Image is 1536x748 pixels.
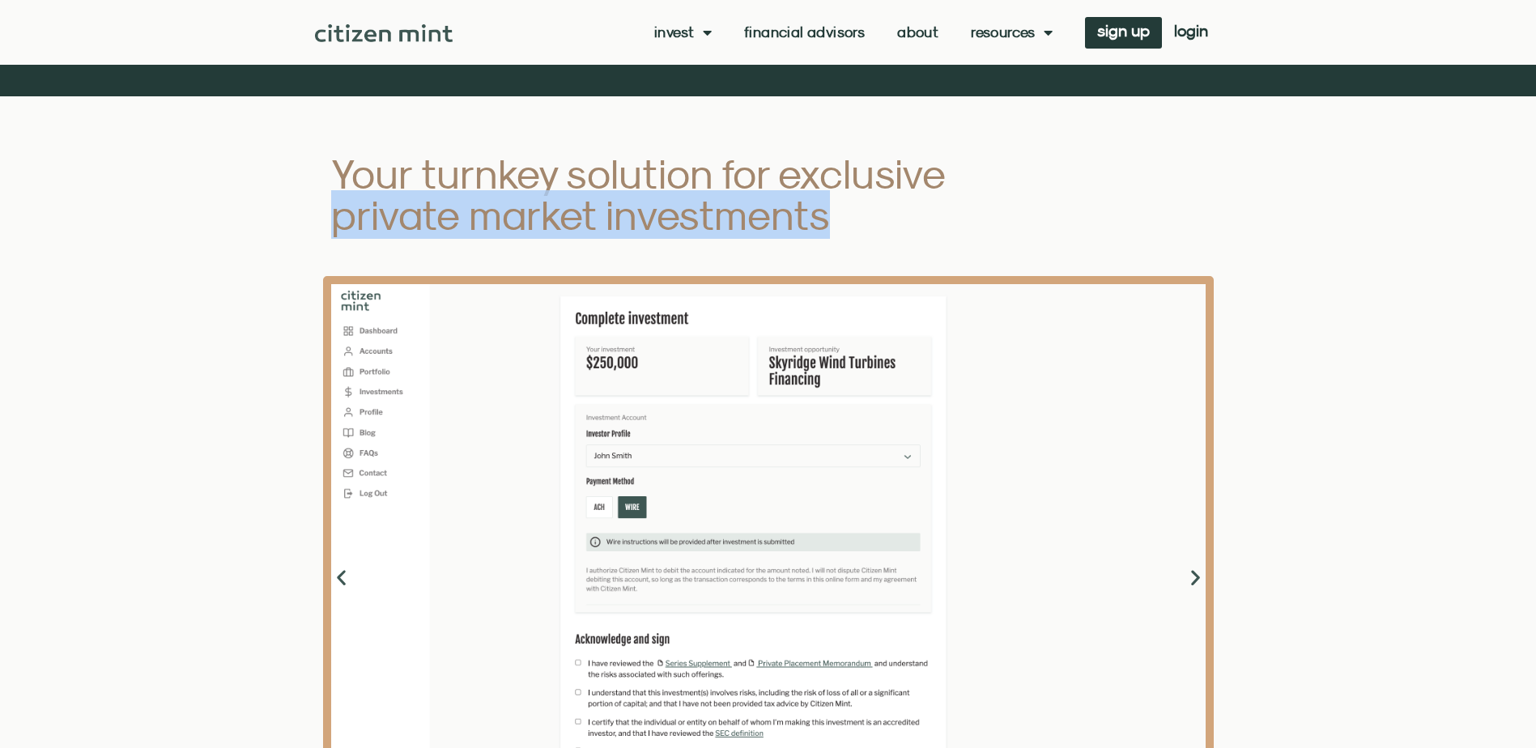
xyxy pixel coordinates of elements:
a: Invest [654,24,712,40]
span: login [1174,25,1208,36]
a: Resources [971,24,1053,40]
div: Next slide [1185,567,1206,588]
span: sign up [1097,25,1150,36]
a: login [1162,17,1220,49]
div: Previous slide [331,567,351,588]
a: About [897,24,938,40]
img: Citizen Mint [315,24,453,42]
nav: Menu [654,24,1053,40]
a: Financial Advisors [744,24,865,40]
h2: Your turnkey solution for exclusive private market investments [331,153,1006,236]
a: sign up [1085,17,1162,49]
